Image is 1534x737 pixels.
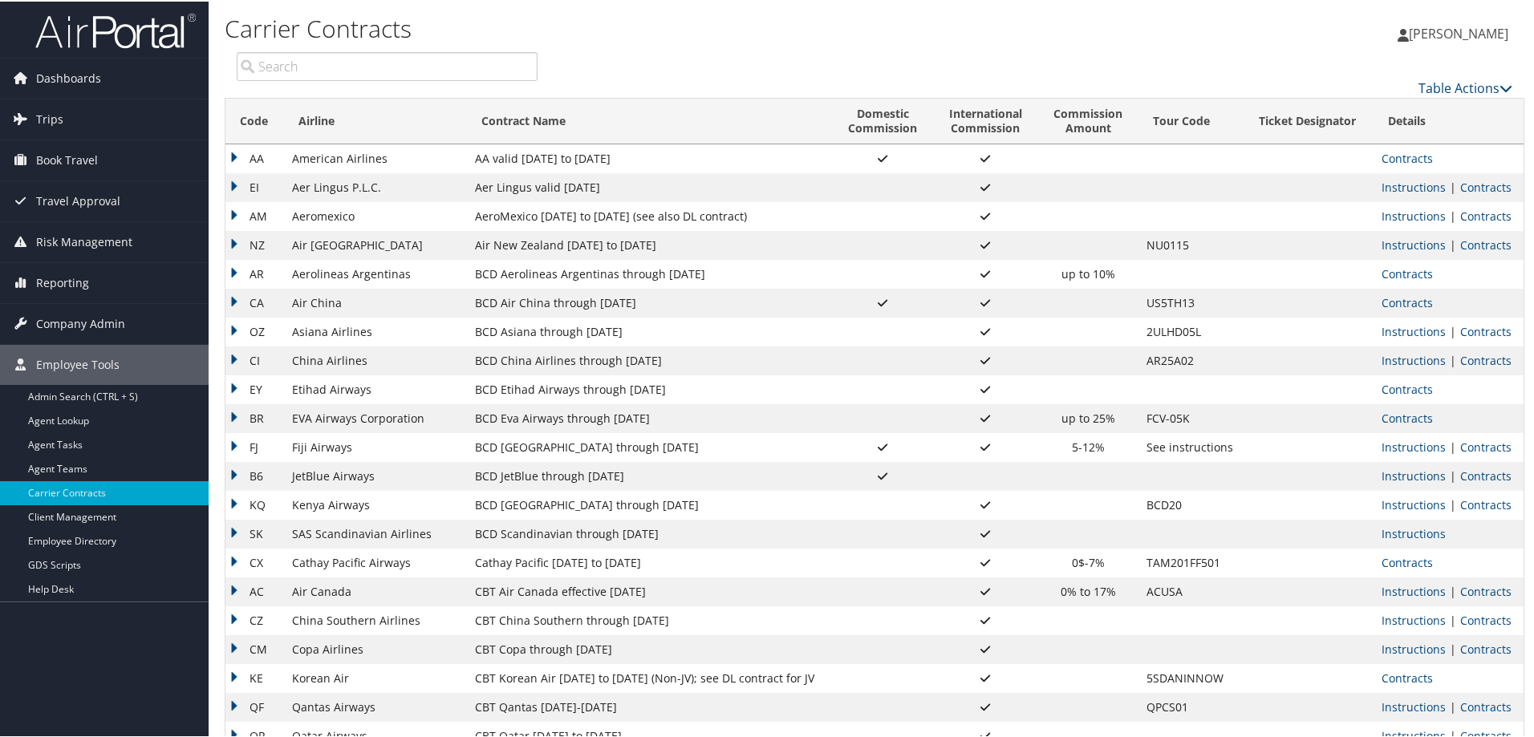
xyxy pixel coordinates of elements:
a: [PERSON_NAME] [1398,8,1524,56]
img: airportal-logo.png [35,10,196,48]
a: View Ticketing Instructions [1382,611,1446,626]
td: BCD [GEOGRAPHIC_DATA] through [DATE] [467,489,832,518]
td: CBT Korean Air [DATE] to [DATE] (Non-JV); see DL contract for JV [467,662,832,691]
td: 5SDANINNOW [1138,662,1244,691]
td: 0$-7% [1038,547,1138,576]
td: BR [225,403,284,431]
td: Air New Zealand [DATE] to [DATE] [467,229,832,258]
td: Aer Lingus P.L.C. [284,172,467,200]
td: BCD China Airlines through [DATE] [467,345,832,374]
td: See instructions [1138,431,1244,460]
td: AM [225,200,284,229]
td: CBT Copa through [DATE] [467,634,832,662]
a: View Ticketing Instructions [1382,582,1446,597]
a: View Contracts [1460,582,1512,597]
a: View Ticketing Instructions [1382,496,1446,511]
td: China Southern Airlines [284,605,467,634]
td: BCD Asiana through [DATE] [467,316,832,345]
td: up to 10% [1038,258,1138,287]
td: China Airlines [284,345,467,374]
span: Dashboards [36,57,101,97]
td: B6 [225,460,284,489]
span: | [1446,467,1460,482]
span: | [1446,178,1460,193]
td: AR [225,258,284,287]
td: up to 25% [1038,403,1138,431]
td: Etihad Airways [284,374,467,403]
td: BCD20 [1138,489,1244,518]
span: | [1446,322,1460,338]
td: Korean Air [284,662,467,691]
a: View Contracts [1382,409,1433,424]
span: | [1446,496,1460,511]
th: CommissionAmount: activate to sort column ascending [1038,97,1138,143]
td: AC [225,576,284,605]
th: Code: activate to sort column ascending [225,97,284,143]
td: CZ [225,605,284,634]
td: CX [225,547,284,576]
td: CI [225,345,284,374]
span: Reporting [36,261,89,302]
a: View Contracts [1460,698,1512,713]
td: EI [225,172,284,200]
a: View Ticketing Instructions [1382,698,1446,713]
a: View Contracts [1460,438,1512,453]
span: Travel Approval [36,180,120,220]
span: | [1446,640,1460,655]
th: DomesticCommission: activate to sort column ascending [833,97,933,143]
span: Trips [36,98,63,138]
td: Copa Airlines [284,634,467,662]
a: View Contracts [1382,294,1433,309]
td: Air Canada [284,576,467,605]
td: FJ [225,431,284,460]
td: CBT China Southern through [DATE] [467,605,832,634]
td: QPCS01 [1138,691,1244,720]
input: Search [237,51,538,79]
td: KQ [225,489,284,518]
td: 2ULHD05L [1138,316,1244,345]
a: View Contracts [1460,236,1512,251]
a: View Ticketing Instructions [1382,438,1446,453]
span: | [1446,351,1460,366]
span: | [1446,236,1460,251]
td: KE [225,662,284,691]
td: CM [225,634,284,662]
span: Company Admin [36,302,125,342]
th: Details: activate to sort column ascending [1374,97,1524,143]
td: SAS Scandinavian Airlines [284,518,467,547]
a: View Ticketing Instructions [1382,322,1446,338]
span: [PERSON_NAME] [1409,23,1508,41]
td: QF [225,691,284,720]
td: BCD Aerolineas Argentinas through [DATE] [467,258,832,287]
td: BCD JetBlue through [DATE] [467,460,832,489]
td: EY [225,374,284,403]
span: | [1446,611,1460,626]
td: Aerolineas Argentinas [284,258,467,287]
td: American Airlines [284,143,467,172]
td: Asiana Airlines [284,316,467,345]
a: View Ticketing Instructions [1382,467,1446,482]
span: Book Travel [36,139,98,179]
td: SK [225,518,284,547]
td: AR25A02 [1138,345,1244,374]
td: BCD Eva Airways through [DATE] [467,403,832,431]
th: InternationalCommission: activate to sort column ascending [933,97,1038,143]
td: BCD Etihad Airways through [DATE] [467,374,832,403]
span: | [1446,582,1460,597]
a: View Ticketing Instructions [1382,236,1446,251]
td: Fiji Airways [284,431,467,460]
td: Air China [284,287,467,316]
td: Air [GEOGRAPHIC_DATA] [284,229,467,258]
td: OZ [225,316,284,345]
a: View Ticketing Instructions [1382,207,1446,222]
th: Tour Code: activate to sort column ascending [1138,97,1244,143]
a: View Contracts [1460,611,1512,626]
td: ACUSA [1138,576,1244,605]
h1: Carrier Contracts [225,10,1091,44]
a: View Contracts [1460,207,1512,222]
td: 5-12% [1038,431,1138,460]
td: Qantas Airways [284,691,467,720]
td: NU0115 [1138,229,1244,258]
a: View Contracts [1460,351,1512,366]
span: | [1446,438,1460,453]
